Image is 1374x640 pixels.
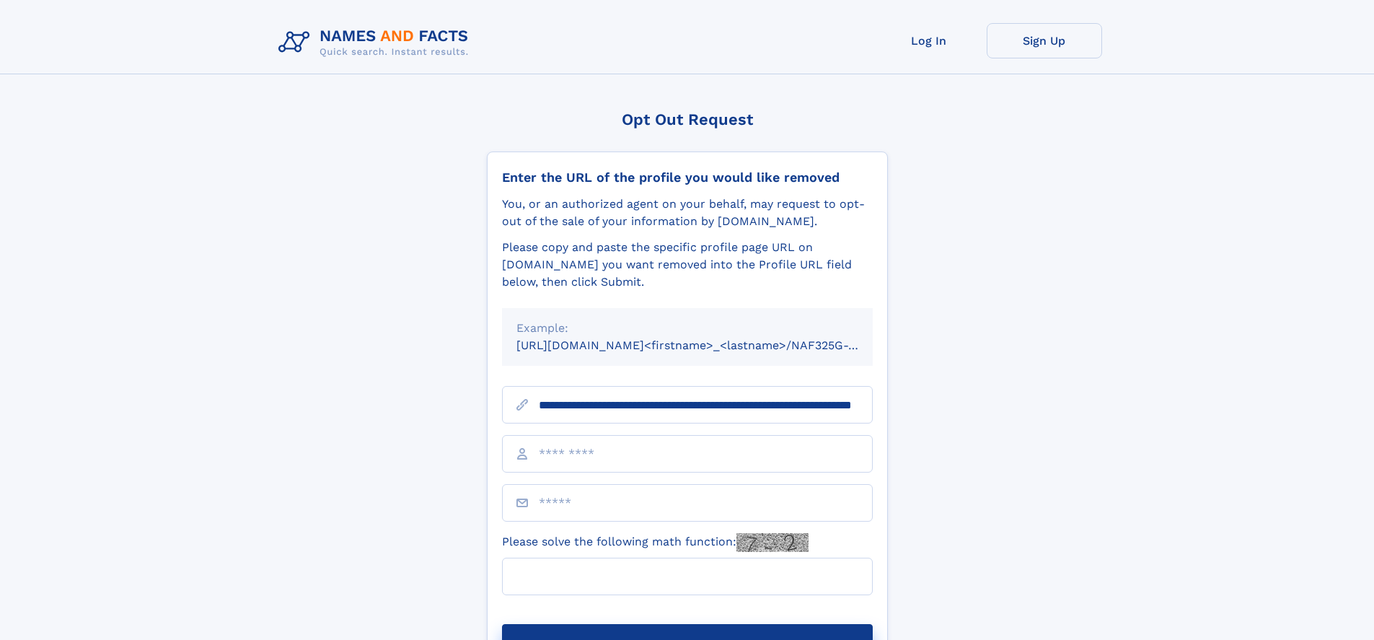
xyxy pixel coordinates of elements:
img: Logo Names and Facts [273,23,480,62]
a: Log In [871,23,987,58]
small: [URL][DOMAIN_NAME]<firstname>_<lastname>/NAF325G-xxxxxxxx [516,338,900,352]
div: Example: [516,320,858,337]
div: Please copy and paste the specific profile page URL on [DOMAIN_NAME] you want removed into the Pr... [502,239,873,291]
label: Please solve the following math function: [502,533,809,552]
div: Enter the URL of the profile you would like removed [502,170,873,185]
a: Sign Up [987,23,1102,58]
div: Opt Out Request [487,110,888,128]
div: You, or an authorized agent on your behalf, may request to opt-out of the sale of your informatio... [502,196,873,230]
